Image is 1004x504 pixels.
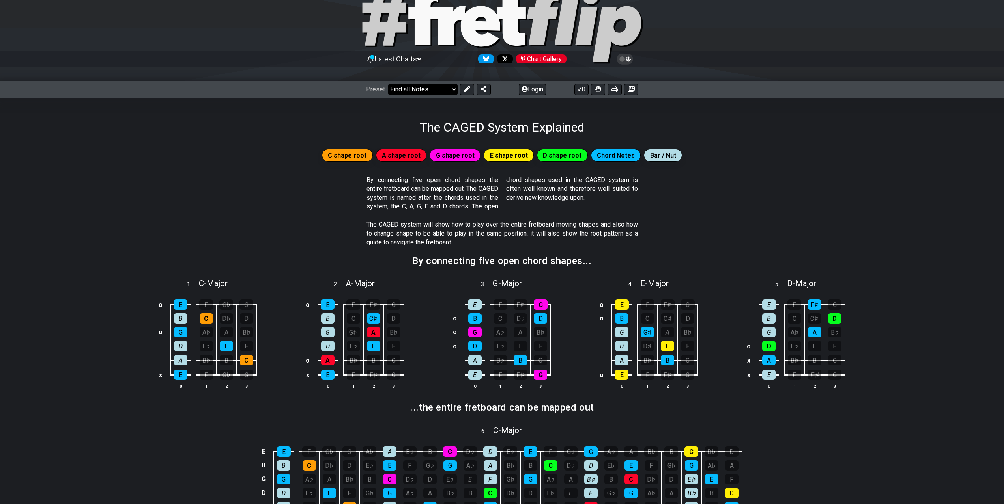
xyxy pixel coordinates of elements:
div: D [681,313,694,324]
div: A♭ [645,488,658,498]
p: By connecting five open chord shapes the entire fretboard can be mapped out. The CAGED system is ... [366,176,638,211]
div: E [220,341,233,351]
div: F [387,341,400,351]
span: C - Major [493,426,522,435]
div: C [387,355,400,365]
div: E [661,341,674,351]
div: B♭ [644,446,658,457]
div: E♭ [544,488,557,498]
div: A♭ [494,327,507,337]
div: E♭ [788,341,801,351]
div: F [534,341,547,351]
div: B♭ [387,327,400,337]
div: D♭ [504,488,517,498]
div: E♭ [604,460,618,471]
div: G [762,327,776,337]
div: A♭ [788,327,801,337]
div: F [403,460,417,471]
span: 2 . [334,280,346,289]
div: D♭ [514,313,527,324]
div: B♭ [788,355,801,365]
div: B♭ [494,355,507,365]
div: D♭ [645,474,658,484]
div: B♭ [240,327,253,337]
div: E [564,488,578,498]
td: x [744,367,753,382]
th: 0 [612,382,632,390]
div: F [641,370,654,380]
td: G [259,472,268,486]
div: E♭ [200,341,213,351]
div: E [468,299,482,310]
div: E [624,460,638,471]
div: E [514,341,527,351]
div: G♭ [504,474,517,484]
div: F [200,370,213,380]
div: D [725,446,739,457]
span: Toggle light / dark theme [621,56,630,63]
div: D [387,313,400,324]
td: x [303,367,312,382]
div: G [828,299,841,310]
td: o [450,311,460,325]
div: E [174,299,187,310]
div: A [615,355,628,365]
div: B♭ [534,327,547,337]
h2: ...the entire fretboard can be mapped out [410,403,594,412]
div: F [346,299,360,310]
div: A♭ [403,488,417,498]
div: B♭ [403,446,417,457]
p: The CAGED system will show how to play over the entire fretboard moving shapes and also how to ch... [366,220,638,247]
div: E♭ [443,474,457,484]
div: C [443,446,457,457]
div: G [828,370,841,380]
button: Print [608,84,622,95]
th: 1 [196,382,216,390]
span: A shape root [382,150,421,161]
span: Latest Charts [375,55,417,63]
div: G♯ [347,327,360,337]
td: o [597,311,606,325]
span: 4 . [628,280,640,289]
button: Share Preset [477,84,491,95]
div: B [220,355,233,365]
div: F [584,488,598,498]
span: Bar / Nut [650,150,676,161]
div: G [534,299,548,310]
a: Follow #fretflip at X [494,54,513,63]
div: D [762,341,776,351]
div: G♭ [219,299,233,310]
div: D [828,313,841,324]
div: B [514,355,527,365]
div: B♭ [685,488,698,498]
td: x [744,353,753,368]
div: C [347,313,360,324]
span: G - Major [493,279,522,288]
div: D♭ [463,446,477,457]
button: Create image [624,84,638,95]
div: D♭ [323,460,336,471]
span: D shape root [543,150,581,161]
button: Toggle Dexterity for all fretkits [591,84,605,95]
div: A♭ [363,446,376,457]
div: B [705,488,718,498]
th: 1 [638,382,658,390]
div: B [524,460,537,471]
div: B♭ [504,460,517,471]
div: A [514,327,527,337]
div: B [363,474,376,484]
div: F♯ [661,370,674,380]
div: A [661,327,674,337]
div: F♯ [808,299,821,310]
div: E [762,370,776,380]
div: F [645,460,658,471]
div: F [494,370,507,380]
div: E♭ [363,460,376,471]
div: A [725,460,739,471]
div: C [200,313,213,324]
div: F♯ [661,299,675,310]
div: C♯ [661,313,674,324]
a: #fretflip at Pinterest [513,54,567,63]
div: A♭ [705,460,718,471]
div: G♭ [220,370,233,380]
